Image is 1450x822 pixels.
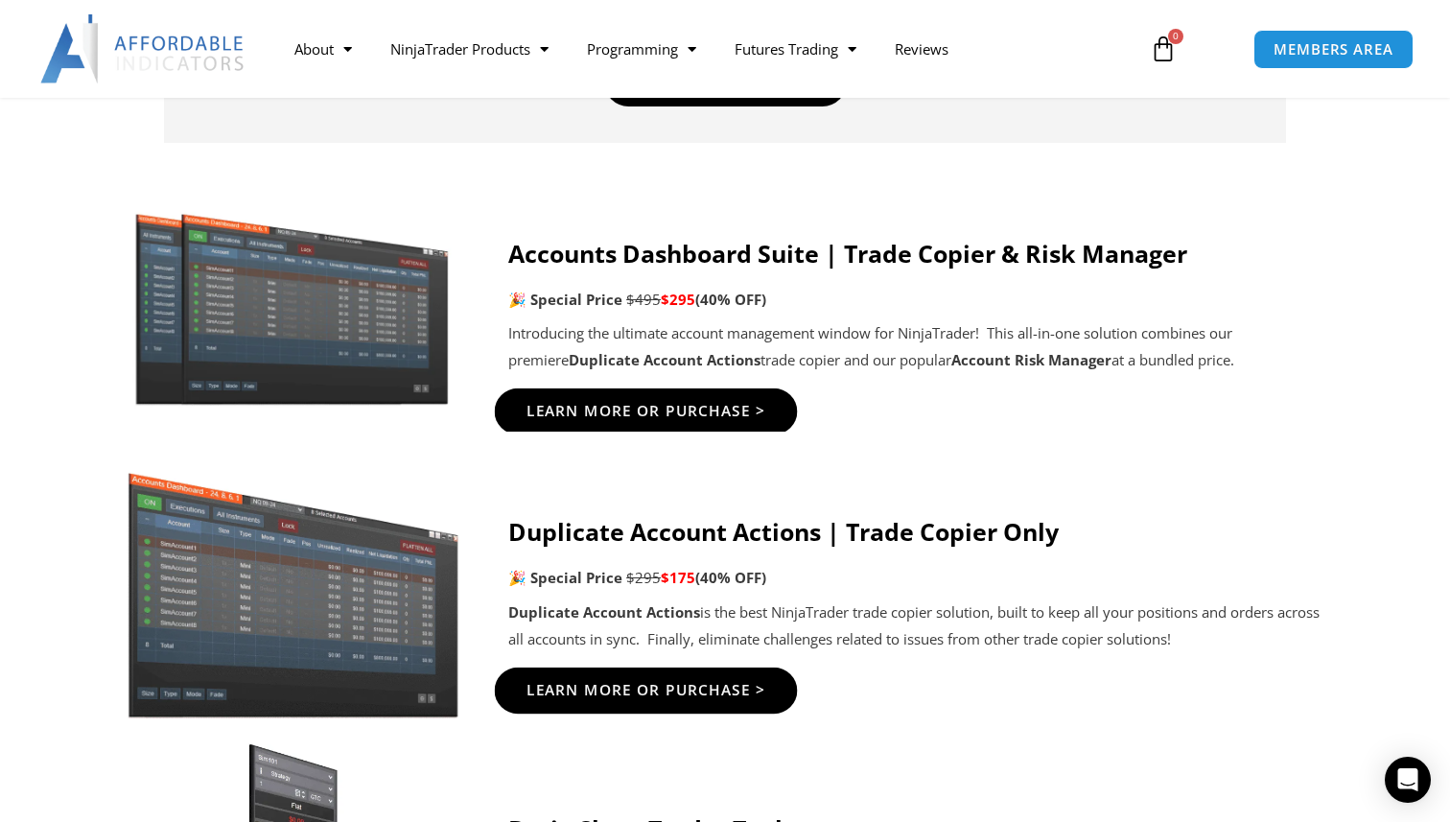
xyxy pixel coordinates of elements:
strong: 🎉 Special Price [508,290,622,309]
div: Open Intercom Messenger [1385,757,1431,803]
a: Futures Trading [715,27,876,71]
a: Learn More Or Purchase > [495,668,798,714]
span: Learn More Or Purchase > [526,405,766,419]
a: Programming [568,27,715,71]
a: Reviews [876,27,968,71]
a: NinjaTrader Products [371,27,568,71]
span: $175 [661,568,695,587]
img: Screenshot 2024-11-20 151221 | Affordable Indicators – NinjaTrader [126,205,460,409]
strong: Duplicate Account Actions [569,350,760,369]
b: (40% OFF) [695,290,766,309]
nav: Menu [275,27,1131,71]
h4: Duplicate Account Actions | Trade Copier Only [508,517,1324,546]
img: Screenshot 2024-08-26 15414455555 | Affordable Indicators – NinjaTrader [126,452,460,718]
strong: Account Risk Manager [951,350,1111,369]
img: LogoAI | Affordable Indicators – NinjaTrader [40,14,246,83]
span: Learn More Or Purchase > [526,683,766,697]
strong: 🎉 Special Price [508,568,622,587]
a: Learn More Or Purchase > [495,388,798,434]
b: (40% OFF) [695,568,766,587]
span: $495 [626,290,661,309]
strong: Accounts Dashboard Suite | Trade Copier & Risk Manager [508,237,1187,270]
a: 0 [1121,21,1205,77]
span: $295 [661,290,695,309]
span: MEMBERS AREA [1274,42,1393,57]
span: $295 [626,568,661,587]
a: About [275,27,371,71]
span: 0 [1168,29,1183,44]
p: is the best NinjaTrader trade copier solution, built to keep all your positions and orders across... [508,599,1324,653]
a: MEMBERS AREA [1253,30,1414,69]
p: Introducing the ultimate account management window for NinjaTrader! This all-in-one solution comb... [508,320,1324,374]
strong: Duplicate Account Actions [508,602,700,622]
